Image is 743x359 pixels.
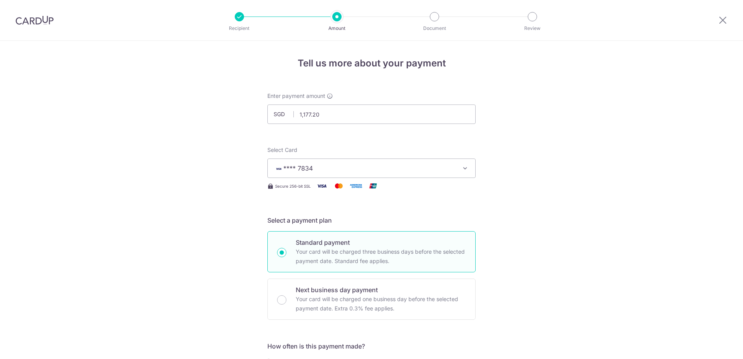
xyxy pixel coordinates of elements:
img: Mastercard [331,181,347,191]
p: Recipient [211,24,268,32]
img: VISA [274,166,283,171]
h4: Tell us more about your payment [267,56,476,70]
p: Your card will be charged one business day before the selected payment date. Extra 0.3% fee applies. [296,295,466,313]
p: Review [504,24,561,32]
span: Secure 256-bit SSL [275,183,311,189]
p: Amount [308,24,366,32]
img: Visa [314,181,330,191]
img: American Express [348,181,364,191]
p: Document [406,24,463,32]
img: CardUp [16,16,54,25]
h5: How often is this payment made? [267,342,476,351]
p: Standard payment [296,238,466,247]
input: 0.00 [267,105,476,124]
p: Your card will be charged three business days before the selected payment date. Standard fee appl... [296,247,466,266]
span: translation missing: en.payables.payment_networks.credit_card.summary.labels.select_card [267,146,297,153]
span: SGD [274,110,294,118]
p: Next business day payment [296,285,466,295]
iframe: Opens a widget where you can find more information [693,336,735,355]
span: Enter payment amount [267,92,325,100]
h5: Select a payment plan [267,216,476,225]
img: Union Pay [365,181,381,191]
